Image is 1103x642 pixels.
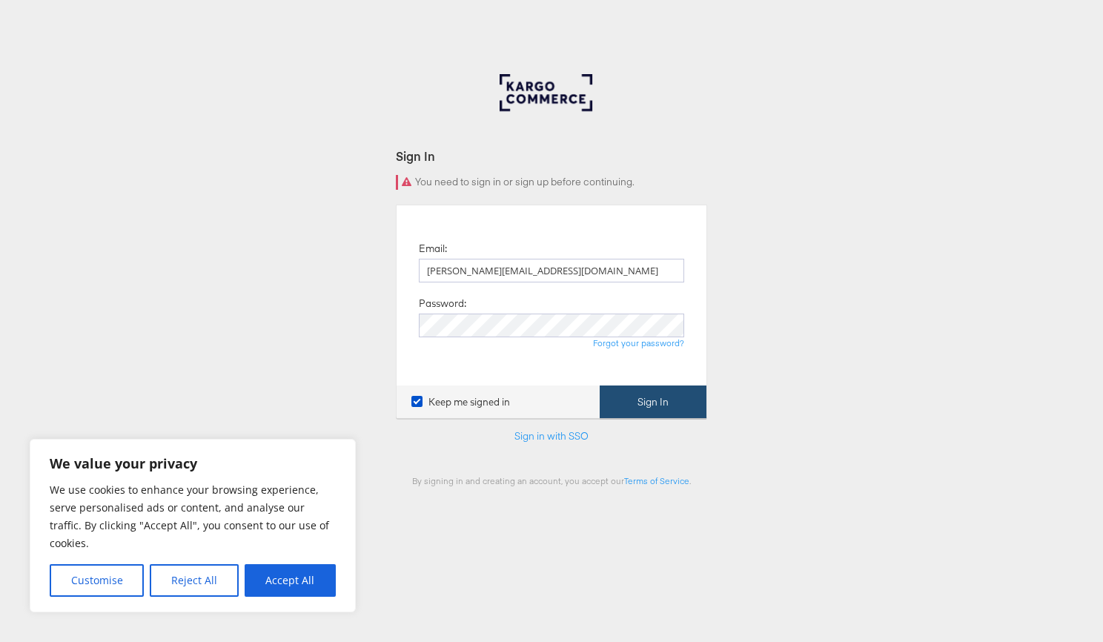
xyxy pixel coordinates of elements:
label: Password: [419,297,466,311]
button: Sign In [600,385,706,419]
button: Accept All [245,564,336,597]
label: Keep me signed in [411,395,510,409]
button: Customise [50,564,144,597]
div: By signing in and creating an account, you accept our . [396,475,707,486]
a: Sign in with SSO [514,429,589,443]
button: Reject All [150,564,238,597]
input: Email [419,259,684,282]
div: Sign In [396,148,707,165]
div: We value your privacy [30,439,356,612]
p: We value your privacy [50,454,336,472]
div: You need to sign in or sign up before continuing. [396,175,707,190]
label: Email: [419,242,447,256]
a: Terms of Service [624,475,689,486]
a: Forgot your password? [593,337,684,348]
p: We use cookies to enhance your browsing experience, serve personalised ads or content, and analys... [50,481,336,552]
